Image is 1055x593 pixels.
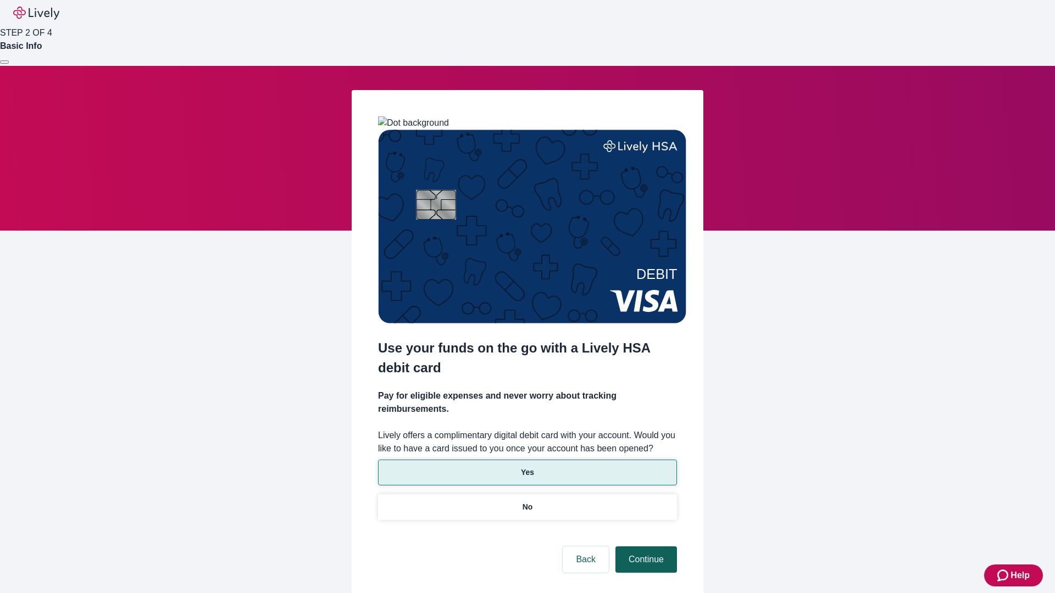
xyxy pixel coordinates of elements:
[378,494,677,520] button: No
[521,467,534,478] p: Yes
[378,429,677,455] label: Lively offers a complimentary digital debit card with your account. Would you like to have a card...
[13,7,59,20] img: Lively
[1010,569,1030,582] span: Help
[615,546,677,573] button: Continue
[378,338,677,378] h2: Use your funds on the go with a Lively HSA debit card
[378,130,686,323] img: Debit card
[523,501,533,513] p: No
[563,546,609,573] button: Back
[378,116,449,130] img: Dot background
[997,569,1010,582] svg: Zendesk support icon
[378,389,677,416] h4: Pay for eligible expenses and never worry about tracking reimbursements.
[378,460,677,485] button: Yes
[984,564,1043,586] button: Zendesk support iconHelp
